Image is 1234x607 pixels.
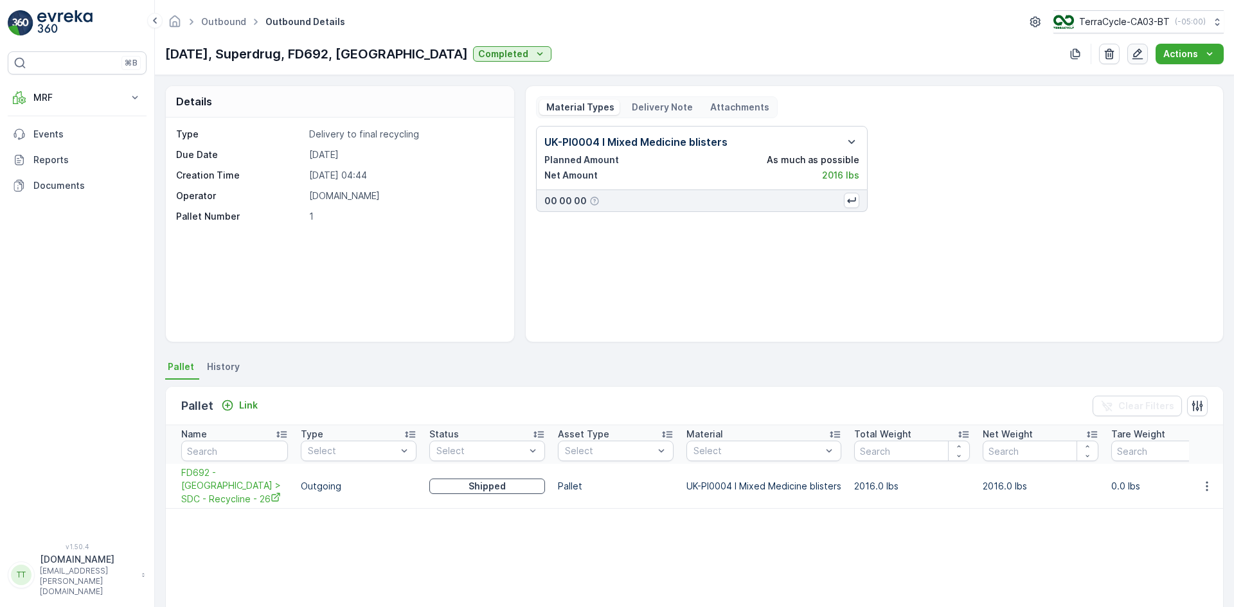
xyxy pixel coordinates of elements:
p: Select [308,444,397,457]
p: Details [176,94,212,109]
p: Select [436,444,525,457]
p: Select [565,444,654,457]
p: 2016.0 lbs [983,480,1098,493]
p: [DOMAIN_NAME] [309,189,501,202]
a: Homepage [168,19,182,30]
button: TT[DOMAIN_NAME][EMAIL_ADDRESS][PERSON_NAME][DOMAIN_NAME] [8,553,147,597]
p: Completed [478,48,528,60]
span: FD692 - [GEOGRAPHIC_DATA] > SDC - Recycline - 26 [181,466,288,506]
p: Delivery to final recycling [309,128,501,141]
button: Shipped [429,479,545,494]
p: UK-PI0004 I Mixed Medicine blisters [544,134,728,150]
input: Search [1111,441,1227,461]
p: Pallet Number [176,210,304,223]
button: Link [216,398,263,413]
p: Net Weight [983,428,1033,441]
button: MRF [8,85,147,110]
p: Type [301,428,323,441]
input: Search [181,441,288,461]
p: Shipped [469,480,506,493]
p: Reports [33,154,141,166]
p: 00 00 00 [544,195,587,207]
img: TC_8rdWMmT.png [1053,15,1074,29]
p: Outgoing [301,480,416,493]
div: TT [11,565,31,585]
p: UK-PI0004 I Mixed Medicine blisters [686,480,841,493]
p: Clear Filters [1118,400,1174,412]
p: Material Types [544,101,614,114]
p: ⌘B [125,58,138,68]
p: [EMAIL_ADDRESS][PERSON_NAME][DOMAIN_NAME] [40,566,135,597]
span: Outbound Details [263,15,348,28]
p: [DOMAIN_NAME] [40,553,135,566]
input: Search [854,441,970,461]
p: 2016 lbs [822,169,859,182]
p: Status [429,428,459,441]
button: Clear Filters [1093,396,1182,416]
img: logo [8,10,33,36]
span: v 1.50.4 [8,543,147,550]
a: Outbound [201,16,246,27]
p: Net Amount [544,169,598,182]
p: 0.0 lbs [1111,480,1227,493]
p: Type [176,128,304,141]
p: Link [239,399,258,412]
p: As much as possible [767,154,859,166]
p: Attachments [708,101,769,114]
a: Documents [8,173,147,198]
p: Pallet [558,480,674,493]
button: Actions [1156,44,1224,64]
p: Select [693,444,821,457]
p: 2016.0 lbs [854,480,970,493]
p: [DATE] 04:44 [309,169,501,182]
p: Planned Amount [544,154,619,166]
p: TerraCycle-CA03-BT [1079,15,1170,28]
p: Pallet [181,397,213,415]
p: Total Weight [854,428,911,441]
p: Material [686,428,723,441]
p: Operator [176,189,304,202]
p: [DATE], Superdrug, FD692, [GEOGRAPHIC_DATA] [165,44,468,64]
p: Delivery Note [630,101,693,114]
p: 1 [309,210,501,223]
input: Search [983,441,1098,461]
span: History [207,360,240,373]
button: TerraCycle-CA03-BT(-05:00) [1053,10,1224,33]
p: Tare Weight [1111,428,1165,441]
a: FD692 - UK > SDC - Recycline - 26 [181,466,288,506]
p: [DATE] [309,148,501,161]
a: Events [8,121,147,147]
p: Documents [33,179,141,192]
p: ( -05:00 ) [1175,17,1206,27]
a: Reports [8,147,147,173]
button: Completed [473,46,551,62]
p: Events [33,128,141,141]
div: Help Tooltip Icon [589,196,600,206]
p: MRF [33,91,121,104]
p: Asset Type [558,428,609,441]
img: logo_light-DOdMpM7g.png [37,10,93,36]
p: Actions [1163,48,1198,60]
p: Due Date [176,148,304,161]
p: Creation Time [176,169,304,182]
span: Pallet [168,360,194,373]
p: Name [181,428,207,441]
